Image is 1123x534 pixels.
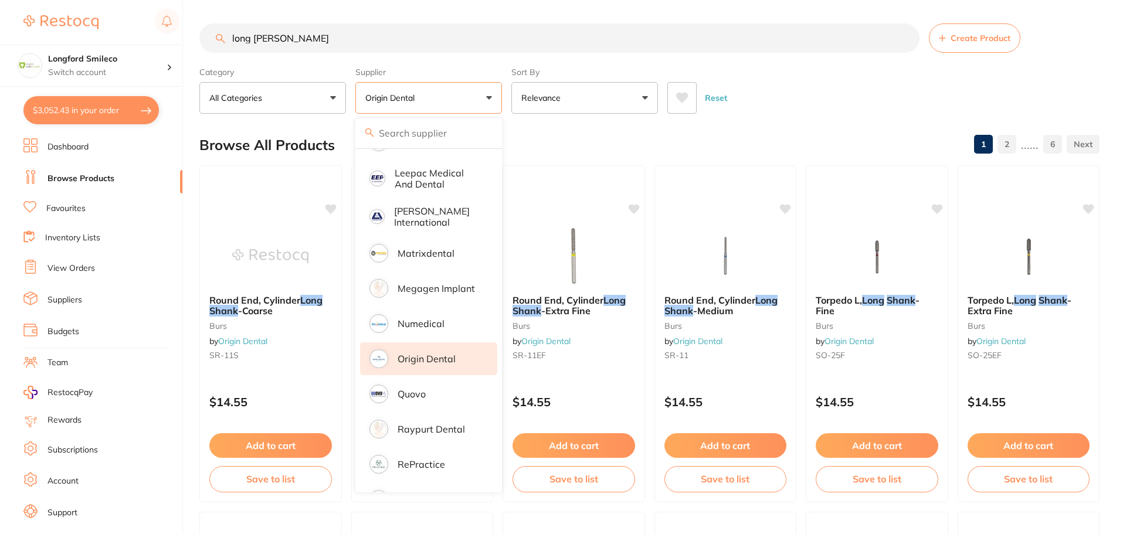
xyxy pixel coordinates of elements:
[511,67,658,77] label: Sort By
[23,386,38,399] img: RestocqPay
[816,321,938,331] small: burs
[48,357,68,369] a: Team
[209,305,238,317] em: Shank
[951,33,1010,43] span: Create Product
[371,457,386,472] img: RePractice
[541,305,591,317] span: -Extra Fine
[398,318,445,329] p: Numedical
[398,283,475,294] p: Megagen Implant
[511,82,658,114] button: Relevance
[209,92,267,104] p: All Categories
[300,294,323,306] em: Long
[968,336,1026,346] span: by
[48,141,89,153] a: Dashboard
[816,350,845,360] span: SO-25F
[1039,294,1067,306] em: Shank
[355,82,502,114] button: Origin Dental
[23,96,159,124] button: $3,052.43 in your order
[209,295,332,317] b: Round End, Cylinder Long Shank -Coarse
[862,294,884,306] em: Long
[816,395,938,409] p: $14.55
[371,316,386,331] img: Numedical
[535,227,612,285] img: Round End, Cylinder Long Shank -Extra Fine
[968,395,1090,409] p: $14.55
[209,395,332,409] p: $14.55
[48,444,98,456] a: Subscriptions
[355,67,502,77] label: Supplier
[1014,294,1036,306] em: Long
[48,173,114,185] a: Browse Products
[929,23,1020,53] button: Create Product
[398,248,454,259] p: Matrixdental
[968,321,1090,331] small: burs
[673,336,722,346] a: Origin Dental
[218,336,267,346] a: Origin Dental
[371,281,386,296] img: Megagen Implant
[513,395,635,409] p: $14.55
[371,211,383,223] img: Livingstone International
[355,118,502,148] input: Search supplier
[209,466,332,492] button: Save to list
[371,492,386,507] img: RiDental
[816,433,938,458] button: Add to cart
[199,82,346,114] button: All Categories
[664,294,755,306] span: Round End, Cylinder
[199,137,335,154] h2: Browse All Products
[755,294,778,306] em: Long
[998,132,1016,156] a: 2
[887,294,915,306] em: Shank
[513,433,635,458] button: Add to cart
[513,305,541,317] em: Shank
[398,459,445,470] p: RePractice
[664,336,722,346] span: by
[23,386,93,399] a: RestocqPay
[45,232,100,244] a: Inventory Lists
[974,132,993,156] a: 1
[664,321,787,331] small: burs
[816,295,938,317] b: Torpedo L, Long Shank -Fine
[398,389,426,399] p: Quovo
[371,386,386,402] img: Quovo
[371,172,384,185] img: Leepac Medical and Dental
[394,206,481,227] p: [PERSON_NAME] International
[48,326,79,338] a: Budgets
[513,336,571,346] span: by
[46,203,86,215] a: Favourites
[816,294,920,317] span: -Fine
[513,321,635,331] small: burs
[968,295,1090,317] b: Torpedo L, Long Shank -Extra Fine
[209,350,239,360] span: SR-11S
[664,433,787,458] button: Add to cart
[968,433,1090,458] button: Add to cart
[968,294,1071,317] span: -Extra Fine
[687,227,764,285] img: Round End, Cylinder Long Shank -Medium
[513,294,603,306] span: Round End, Cylinder
[209,321,332,331] small: burs
[825,336,874,346] a: Origin Dental
[209,433,332,458] button: Add to cart
[513,350,546,360] span: SR-11EF
[664,305,693,317] em: Shank
[48,53,167,65] h4: Longford Smileco
[48,263,95,274] a: View Orders
[664,466,787,492] button: Save to list
[398,424,465,434] p: Raypurt Dental
[976,336,1026,346] a: Origin Dental
[48,507,77,519] a: Support
[816,336,874,346] span: by
[48,414,82,426] a: Rewards
[209,294,300,306] span: Round End, Cylinder
[238,305,273,317] span: -Coarse
[603,294,626,306] em: Long
[23,9,99,36] a: Restocq Logo
[23,15,99,29] img: Restocq Logo
[48,387,93,399] span: RestocqPay
[521,92,565,104] p: Relevance
[513,295,635,317] b: Round End, Cylinder Long Shank -Extra Fine
[693,305,733,317] span: -Medium
[232,227,308,285] img: Round End, Cylinder Long Shank -Coarse
[968,350,1002,360] span: SO-25EF
[48,475,79,487] a: Account
[664,350,688,360] span: SR-11
[398,353,456,364] p: Origin Dental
